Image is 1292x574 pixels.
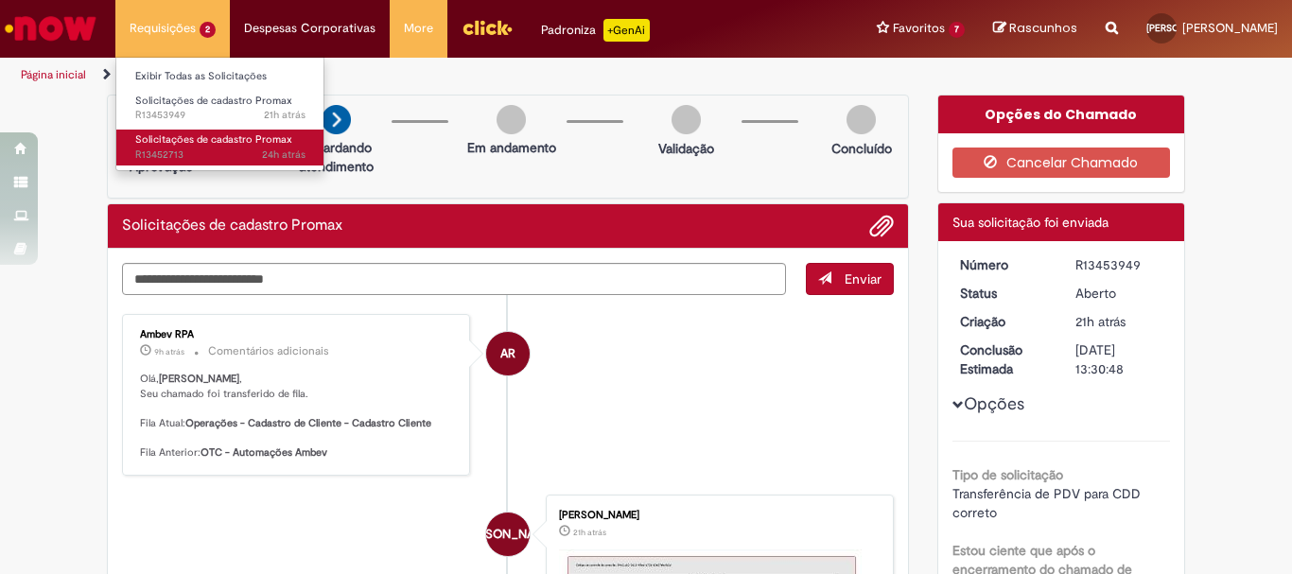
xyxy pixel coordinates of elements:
[486,332,530,375] div: Ambev RPA
[952,466,1063,483] b: Tipo de solicitação
[264,108,306,122] span: 21h atrás
[946,312,1062,331] dt: Criação
[946,340,1062,378] dt: Conclusão Estimada
[462,13,513,42] img: click_logo_yellow_360x200.png
[290,138,382,176] p: Aguardando atendimento
[130,19,196,38] span: Requisições
[993,20,1077,38] a: Rascunhos
[404,19,433,38] span: More
[201,445,327,460] b: OTC - Automações Ambev
[1075,313,1126,330] time: 27/08/2025 17:30:39
[115,57,324,171] ul: Requisições
[893,19,945,38] span: Favoritos
[122,263,786,295] textarea: Digite sua mensagem aqui...
[322,105,351,134] img: arrow-next.png
[500,331,515,376] span: AR
[1075,313,1126,330] span: 21h atrás
[262,148,306,162] time: 27/08/2025 14:17:38
[845,270,882,287] span: Enviar
[486,513,530,556] div: Joao Pedro Santana Oliveira
[116,66,324,87] a: Exibir Todas as Solicitações
[262,148,306,162] span: 24h atrás
[603,19,650,42] p: +GenAi
[135,148,306,163] span: R13452713
[116,91,324,126] a: Aberto R13453949 : Solicitações de cadastro Promax
[831,139,892,158] p: Concluído
[949,22,965,38] span: 7
[185,416,431,430] b: Operações - Cadastro de Cliente - Cadastro Cliente
[21,67,86,82] a: Página inicial
[541,19,650,42] div: Padroniza
[154,346,184,357] span: 9h atrás
[244,19,375,38] span: Despesas Corporativas
[154,346,184,357] time: 28/08/2025 05:38:38
[135,94,292,108] span: Solicitações de cadastro Promax
[952,148,1171,178] button: Cancelar Chamado
[208,343,329,359] small: Comentários adicionais
[497,105,526,134] img: img-circle-grey.png
[938,96,1185,133] div: Opções do Chamado
[946,284,1062,303] dt: Status
[1146,22,1220,34] span: [PERSON_NAME]
[573,527,606,538] time: 27/08/2025 17:30:36
[467,138,556,157] p: Em andamento
[806,263,894,295] button: Enviar
[460,512,555,557] span: [PERSON_NAME]
[14,58,847,93] ul: Trilhas de página
[952,214,1109,231] span: Sua solicitação foi enviada
[946,255,1062,274] dt: Número
[1075,312,1163,331] div: 27/08/2025 17:30:39
[116,130,324,165] a: Aberto R13452713 : Solicitações de cadastro Promax
[1075,340,1163,378] div: [DATE] 13:30:48
[1009,19,1077,37] span: Rascunhos
[559,510,874,521] div: [PERSON_NAME]
[135,132,292,147] span: Solicitações de cadastro Promax
[658,139,714,158] p: Validação
[264,108,306,122] time: 27/08/2025 17:30:45
[140,329,455,340] div: Ambev RPA
[140,372,455,461] p: Olá, , Seu chamado foi transferido de fila. Fila Atual: Fila Anterior:
[847,105,876,134] img: img-circle-grey.png
[159,372,239,386] b: [PERSON_NAME]
[1075,255,1163,274] div: R13453949
[869,214,894,238] button: Adicionar anexos
[952,485,1144,521] span: Transferência de PDV para CDD correto
[672,105,701,134] img: img-circle-grey.png
[1075,284,1163,303] div: Aberto
[2,9,99,47] img: ServiceNow
[135,108,306,123] span: R13453949
[200,22,216,38] span: 2
[1182,20,1278,36] span: [PERSON_NAME]
[122,217,342,235] h2: Solicitações de cadastro Promax Histórico de tíquete
[573,527,606,538] span: 21h atrás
